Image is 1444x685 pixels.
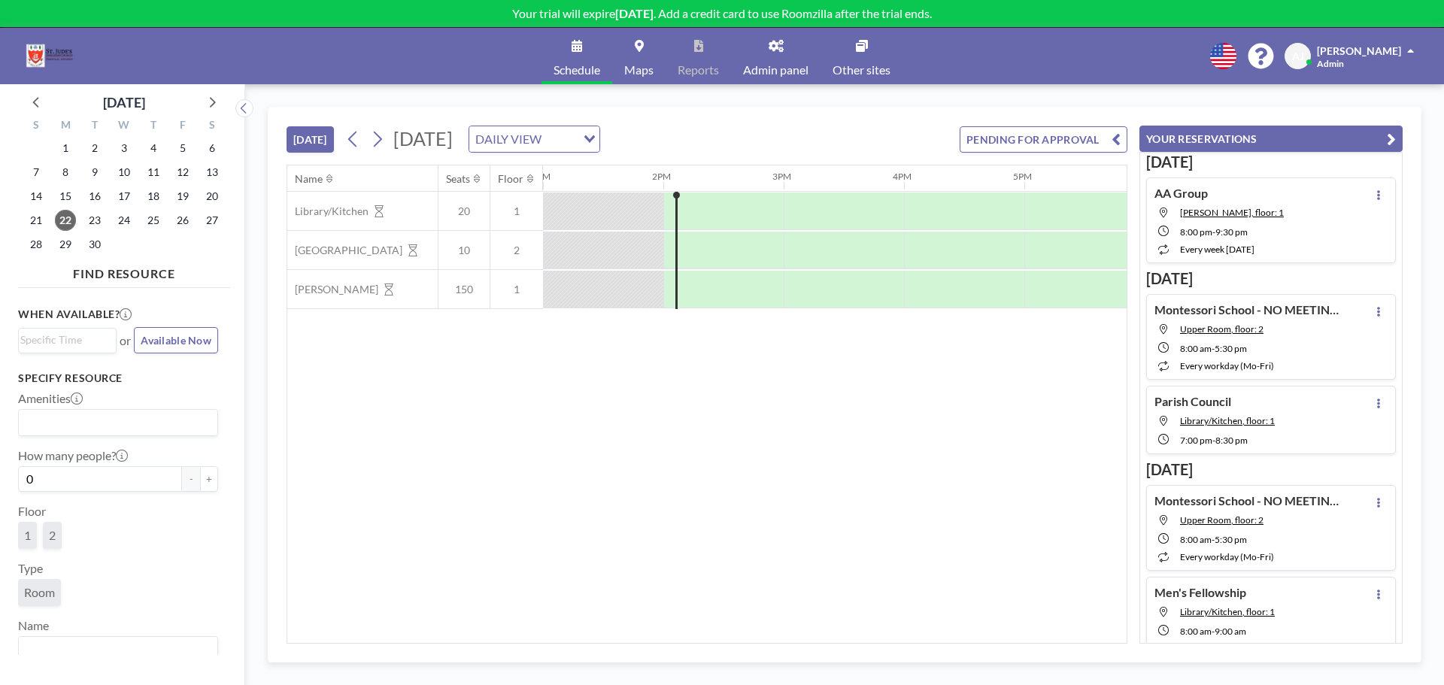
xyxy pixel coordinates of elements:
[26,162,47,183] span: Sunday, September 7, 2025
[182,466,200,492] button: -
[287,283,378,296] span: [PERSON_NAME]
[541,28,612,84] a: Schedule
[1180,323,1263,335] span: Upper Room, floor: 2
[120,333,131,348] span: or
[172,138,193,159] span: Friday, September 5, 2025
[18,448,128,463] label: How many people?
[469,126,599,152] div: Search for option
[202,162,223,183] span: Saturday, September 13, 2025
[18,561,43,576] label: Type
[498,172,523,186] div: Floor
[1013,171,1032,182] div: 5PM
[1215,626,1246,637] span: 9:00 AM
[55,234,76,255] span: Monday, September 29, 2025
[1180,435,1212,446] span: 7:00 PM
[1215,435,1248,446] span: 8:30 PM
[20,332,108,348] input: Search for option
[24,528,31,543] span: 1
[1180,226,1212,238] span: 8:00 PM
[84,210,105,231] span: Tuesday, September 23, 2025
[114,186,135,207] span: Wednesday, September 17, 2025
[202,186,223,207] span: Saturday, September 20, 2025
[84,186,105,207] span: Tuesday, September 16, 2025
[1154,585,1246,600] h4: Men's Fellowship
[1317,44,1401,57] span: [PERSON_NAME]
[554,64,600,76] span: Schedule
[833,64,890,76] span: Other sites
[26,234,47,255] span: Sunday, September 28, 2025
[143,186,164,207] span: Thursday, September 18, 2025
[143,210,164,231] span: Thursday, September 25, 2025
[1180,244,1254,255] span: every week [DATE]
[1180,360,1274,371] span: every workday (Mo-Fri)
[141,334,211,347] span: Available Now
[22,117,51,136] div: S
[26,210,47,231] span: Sunday, September 21, 2025
[55,162,76,183] span: Monday, September 8, 2025
[18,504,46,519] label: Floor
[114,138,135,159] span: Wednesday, September 3, 2025
[1212,534,1215,545] span: -
[110,117,139,136] div: W
[1180,534,1212,545] span: 8:00 AM
[666,28,731,84] a: Reports
[287,205,369,218] span: Library/Kitchen
[960,126,1127,153] button: PENDING FOR APPROVAL
[1215,226,1248,238] span: 9:30 PM
[172,210,193,231] span: Friday, September 26, 2025
[200,466,218,492] button: +
[168,117,197,136] div: F
[1139,126,1403,152] button: YOUR RESERVATIONS
[1180,606,1275,617] span: Library/Kitchen, floor: 1
[114,210,135,231] span: Wednesday, September 24, 2025
[438,205,490,218] span: 20
[172,162,193,183] span: Friday, September 12, 2025
[197,117,226,136] div: S
[821,28,902,84] a: Other sites
[1154,493,1342,508] h4: Montessori School - NO MEETINGS UPSTAIRS
[393,127,453,150] span: [DATE]
[287,126,334,153] button: [DATE]
[1180,626,1212,637] span: 8:00 AM
[612,28,666,84] a: Maps
[1146,269,1396,288] h3: [DATE]
[490,205,543,218] span: 1
[24,41,77,71] img: organization-logo
[438,244,490,257] span: 10
[1292,50,1304,63] span: AJ
[18,618,49,633] label: Name
[893,171,912,182] div: 4PM
[1212,343,1215,354] span: -
[20,413,209,432] input: Search for option
[1146,460,1396,479] h3: [DATE]
[49,528,56,543] span: 2
[1212,626,1215,637] span: -
[55,186,76,207] span: Monday, September 15, 2025
[55,138,76,159] span: Monday, September 1, 2025
[678,64,719,76] span: Reports
[84,162,105,183] span: Tuesday, September 9, 2025
[55,210,76,231] span: Monday, September 22, 2025
[143,138,164,159] span: Thursday, September 4, 2025
[26,186,47,207] span: Sunday, September 14, 2025
[490,244,543,257] span: 2
[1146,153,1396,171] h3: [DATE]
[1212,435,1215,446] span: -
[772,171,791,182] div: 3PM
[19,329,116,351] div: Search for option
[134,327,218,353] button: Available Now
[295,172,323,186] div: Name
[546,129,575,149] input: Search for option
[1215,343,1247,354] span: 5:30 PM
[1154,394,1231,409] h4: Parish Council
[138,117,168,136] div: T
[202,138,223,159] span: Saturday, September 6, 2025
[24,585,55,600] span: Room
[731,28,821,84] a: Admin panel
[438,283,490,296] span: 150
[1154,186,1208,201] h4: AA Group
[743,64,808,76] span: Admin panel
[20,640,209,659] input: Search for option
[1215,534,1247,545] span: 5:30 PM
[1180,551,1274,562] span: every workday (Mo-Fri)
